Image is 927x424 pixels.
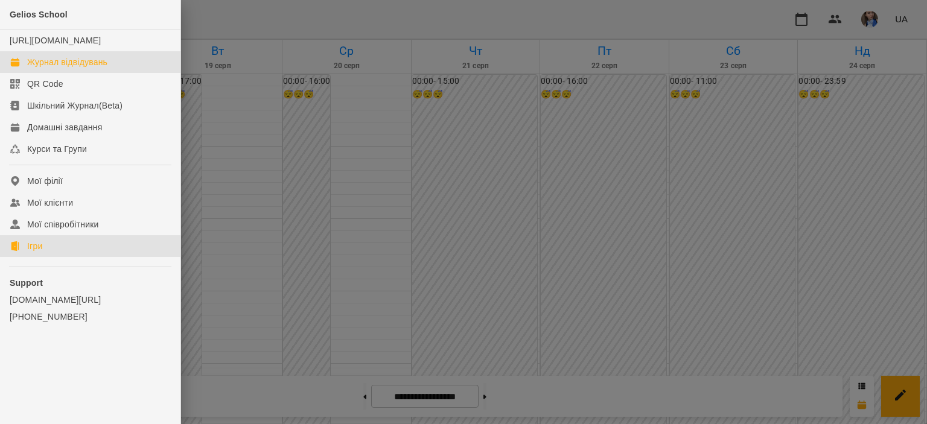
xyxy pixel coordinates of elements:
div: QR Code [27,78,63,90]
div: Курси та Групи [27,143,87,155]
p: Support [10,277,171,289]
a: [URL][DOMAIN_NAME] [10,36,101,45]
a: [PHONE_NUMBER] [10,311,171,323]
div: Журнал відвідувань [27,56,107,68]
div: Ігри [27,240,42,252]
div: Мої співробітники [27,218,99,230]
div: Мої клієнти [27,197,73,209]
div: Мої філії [27,175,63,187]
span: Gelios School [10,10,68,19]
a: [DOMAIN_NAME][URL] [10,294,171,306]
div: Шкільний Журнал(Beta) [27,100,123,112]
div: Домашні завдання [27,121,102,133]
